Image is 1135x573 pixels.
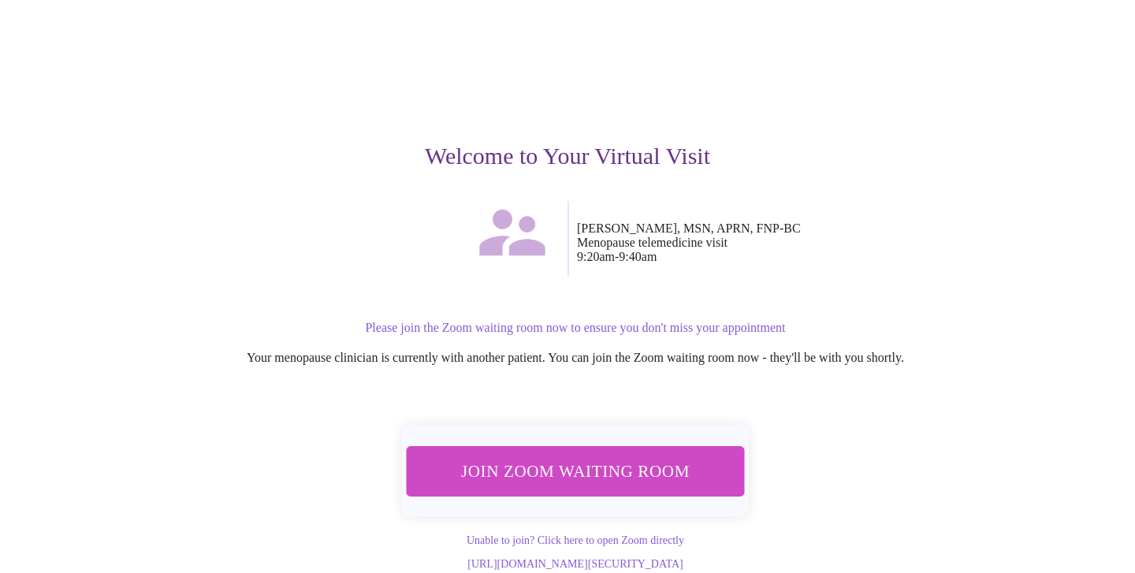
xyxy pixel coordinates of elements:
[82,143,1053,169] h3: Welcome to Your Virtual Visit
[467,558,683,570] a: [URL][DOMAIN_NAME][SECURITY_DATA]
[467,534,684,546] a: Unable to join? Click here to open Zoom directly
[98,321,1053,335] p: Please join the Zoom waiting room now to ensure you don't miss your appointment
[577,221,1053,264] p: [PERSON_NAME], MSN, APRN, FNP-BC Menopause telemedicine visit 9:20am - 9:40am
[407,446,745,496] button: Join Zoom Waiting Room
[427,456,724,486] span: Join Zoom Waiting Room
[98,351,1053,365] p: Your menopause clinician is currently with another patient. You can join the Zoom waiting room no...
